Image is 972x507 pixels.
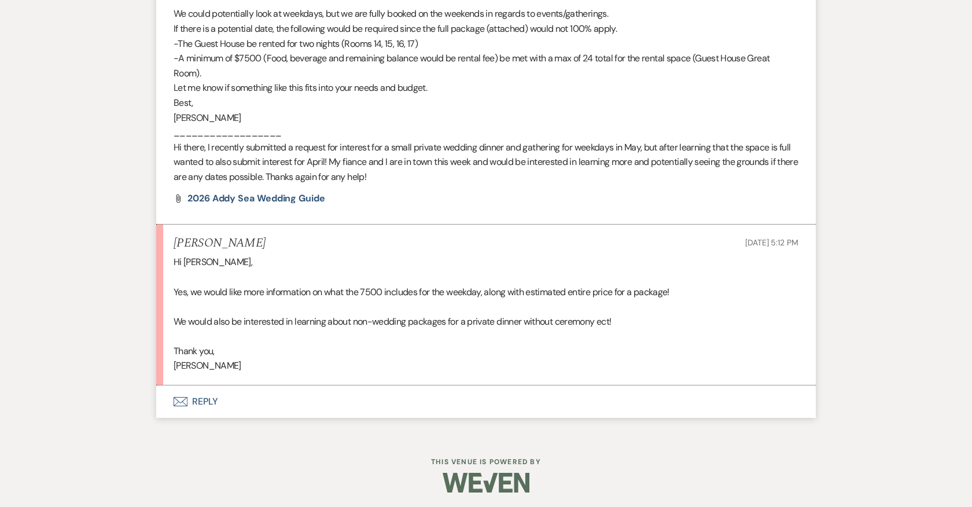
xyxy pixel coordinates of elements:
p: [PERSON_NAME] [174,358,798,373]
p: Yes, we would like more information on what the 7500 includes for the weekday, along with estimat... [174,285,798,300]
a: 2026 Addy Sea Wedding Guide [187,194,325,203]
p: [PERSON_NAME] [174,111,798,126]
p: Let me know if something like this fits into your needs and budget. [174,80,798,95]
p: Thank you, [174,344,798,359]
p: Best, [174,95,798,111]
button: Reply [156,385,816,418]
img: Weven Logo [443,462,529,503]
h5: [PERSON_NAME] [174,236,266,251]
span: 2026 Addy Sea Wedding Guide [187,192,325,204]
p: -A minimum of $7500 (Food, beverage and remaining balance would be rental fee) be met with a max ... [174,51,798,80]
p: Hi [PERSON_NAME], [174,255,798,270]
p: -The Guest House be rented for two nights (Rooms 14, 15, 16, 17) [174,36,798,52]
p: We could potentially look at weekdays, but we are fully booked on the weekends in regards to even... [174,6,798,21]
p: If there is a potential date, the following would be required since the full package (attached) w... [174,21,798,36]
p: We would also be interested in learning about non-wedding packages for a private dinner without c... [174,314,798,329]
p: __________________ [174,125,798,140]
span: [DATE] 5:12 PM [745,237,798,248]
span: Hi there, I recently submitted a request for interest for a small private wedding dinner and gath... [174,141,798,183]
